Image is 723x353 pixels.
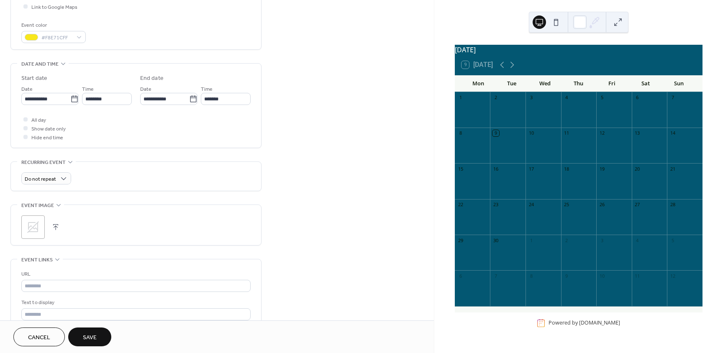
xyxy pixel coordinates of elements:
[528,273,534,279] div: 8
[634,202,641,208] div: 27
[662,75,696,92] div: Sun
[457,202,464,208] div: 22
[564,166,570,172] div: 18
[634,130,641,136] div: 13
[31,125,66,133] span: Show date only
[21,298,249,307] div: Text to display
[68,327,111,346] button: Save
[669,273,676,279] div: 12
[599,166,605,172] div: 19
[140,85,151,94] span: Date
[562,75,595,92] div: Thu
[492,237,499,243] div: 30
[528,130,534,136] div: 10
[21,74,47,83] div: Start date
[599,237,605,243] div: 3
[21,60,59,69] span: Date and time
[492,166,499,172] div: 16
[528,75,562,92] div: Wed
[669,237,676,243] div: 5
[528,95,534,101] div: 3
[457,273,464,279] div: 6
[564,237,570,243] div: 2
[579,320,620,327] a: [DOMAIN_NAME]
[457,166,464,172] div: 15
[31,133,63,142] span: Hide end time
[669,166,676,172] div: 21
[140,74,164,83] div: End date
[461,75,495,92] div: Mon
[669,130,676,136] div: 14
[28,333,50,342] span: Cancel
[634,273,641,279] div: 11
[595,75,629,92] div: Fri
[629,75,662,92] div: Sat
[669,202,676,208] div: 28
[634,95,641,101] div: 6
[564,273,570,279] div: 9
[599,95,605,101] div: 5
[201,85,213,94] span: Time
[549,320,620,327] div: Powered by
[21,256,53,264] span: Event links
[634,166,641,172] div: 20
[21,158,66,167] span: Recurring event
[528,202,534,208] div: 24
[492,130,499,136] div: 9
[21,85,33,94] span: Date
[492,95,499,101] div: 2
[564,202,570,208] div: 25
[599,202,605,208] div: 26
[13,327,65,346] button: Cancel
[457,130,464,136] div: 8
[528,166,534,172] div: 17
[495,75,528,92] div: Tue
[457,95,464,101] div: 1
[82,85,94,94] span: Time
[83,333,97,342] span: Save
[41,33,72,42] span: #F8E71CFF
[564,95,570,101] div: 4
[457,237,464,243] div: 29
[599,273,605,279] div: 10
[599,130,605,136] div: 12
[564,130,570,136] div: 11
[31,116,46,125] span: All day
[21,215,45,239] div: ;
[21,21,84,30] div: Event color
[455,45,702,55] div: [DATE]
[25,174,56,184] span: Do not repeat
[21,270,249,279] div: URL
[528,237,534,243] div: 1
[492,202,499,208] div: 23
[21,201,54,210] span: Event image
[669,95,676,101] div: 7
[634,237,641,243] div: 4
[492,273,499,279] div: 7
[31,3,77,12] span: Link to Google Maps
